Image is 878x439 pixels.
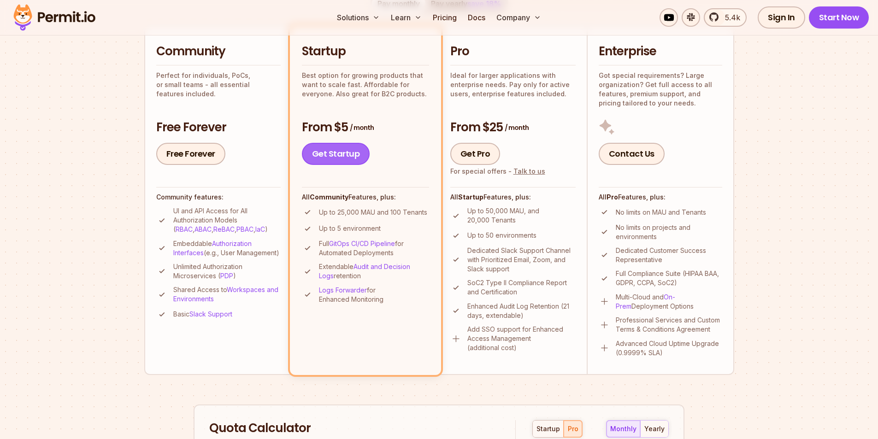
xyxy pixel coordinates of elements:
[194,225,212,233] a: ABAC
[236,225,253,233] a: PBAC
[719,12,740,23] span: 5.4k
[493,8,545,27] button: Company
[450,167,545,176] div: For special offers -
[467,231,536,240] p: Up to 50 environments
[599,143,665,165] a: Contact Us
[450,119,576,136] h3: From $25
[467,206,576,225] p: Up to 50,000 MAU, and 20,000 Tenants
[467,278,576,297] p: SoC2 Type II Compliance Report and Certification
[450,43,576,60] h2: Pro
[616,246,722,264] p: Dedicated Customer Success Representative
[302,143,370,165] a: Get Startup
[173,206,281,234] p: UI and API Access for All Authorization Models ( , , , , )
[536,424,560,433] div: startup
[387,8,425,27] button: Learn
[319,208,427,217] p: Up to 25,000 MAU and 100 Tenants
[429,8,460,27] a: Pricing
[616,208,706,217] p: No limits on MAU and Tenants
[758,6,805,29] a: Sign In
[319,224,381,233] p: Up to 5 environment
[329,240,395,247] a: GitOps CI/CD Pipeline
[599,43,722,60] h2: Enterprise
[467,325,576,352] p: Add SSO support for Enhanced Access Management (additional cost)
[302,193,429,202] h4: All Features, plus:
[156,43,281,60] h2: Community
[319,286,429,304] p: for Enhanced Monitoring
[173,262,281,281] p: Unlimited Authorization Microservices ( )
[467,302,576,320] p: Enhanced Audit Log Retention (21 days, extendable)
[173,285,281,304] p: Shared Access to
[302,43,429,60] h2: Startup
[809,6,869,29] a: Start Now
[156,143,225,165] a: Free Forever
[209,420,499,437] h2: Quota Calculator
[189,310,232,318] a: Slack Support
[505,123,529,132] span: / month
[333,8,383,27] button: Solutions
[302,119,429,136] h3: From $5
[302,71,429,99] p: Best option for growing products that want to scale fast. Affordable for everyone. Also great for...
[319,286,367,294] a: Logs Forwarder
[156,193,281,202] h4: Community features:
[513,167,545,175] a: Talk to us
[644,424,665,433] div: yearly
[173,310,232,319] p: Basic
[616,339,722,357] p: Advanced Cloud Uptime Upgrade (0.9999% SLA)
[464,8,489,27] a: Docs
[704,8,747,27] a: 5.4k
[450,193,576,202] h4: All Features, plus:
[599,71,722,108] p: Got special requirements? Large organization? Get full access to all features, premium support, a...
[319,262,429,281] p: Extendable retention
[616,316,722,334] p: Professional Services and Custom Terms & Conditions Agreement
[616,293,675,310] a: On-Prem
[616,293,722,311] p: Multi-Cloud and Deployment Options
[599,193,722,202] h4: All Features, plus:
[310,193,348,201] strong: Community
[255,225,265,233] a: IaC
[616,269,722,287] p: Full Compliance Suite (HIPAA BAA, GDPR, CCPA, SoC2)
[458,193,483,201] strong: Startup
[319,263,410,280] a: Audit and Decision Logs
[156,119,281,136] h3: Free Forever
[450,143,501,165] a: Get Pro
[213,225,235,233] a: ReBAC
[173,239,281,258] p: Embeddable (e.g., User Management)
[467,246,576,274] p: Dedicated Slack Support Channel with Prioritized Email, Zoom, and Slack support
[156,71,281,99] p: Perfect for individuals, PoCs, or small teams - all essential features included.
[607,193,618,201] strong: Pro
[350,123,374,132] span: / month
[173,240,252,257] a: Authorization Interfaces
[220,272,233,280] a: PDP
[9,2,100,33] img: Permit logo
[450,71,576,99] p: Ideal for larger applications with enterprise needs. Pay only for active users, enterprise featur...
[616,223,722,241] p: No limits on projects and environments
[176,225,193,233] a: RBAC
[319,239,429,258] p: Full for Automated Deployments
